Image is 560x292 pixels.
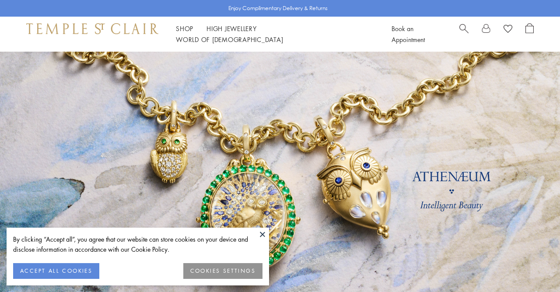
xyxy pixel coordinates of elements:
[176,24,193,33] a: ShopShop
[459,23,469,45] a: Search
[392,24,425,44] a: Book an Appointment
[516,251,551,283] iframe: Gorgias live chat messenger
[176,35,283,44] a: World of [DEMOGRAPHIC_DATA]World of [DEMOGRAPHIC_DATA]
[228,4,328,13] p: Enjoy Complimentary Delivery & Returns
[504,23,512,36] a: View Wishlist
[525,23,534,45] a: Open Shopping Bag
[13,263,99,279] button: ACCEPT ALL COOKIES
[176,23,372,45] nav: Main navigation
[206,24,257,33] a: High JewelleryHigh Jewellery
[183,263,262,279] button: COOKIES SETTINGS
[13,234,262,254] div: By clicking “Accept all”, you agree that our website can store cookies on your device and disclos...
[26,23,158,34] img: Temple St. Clair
